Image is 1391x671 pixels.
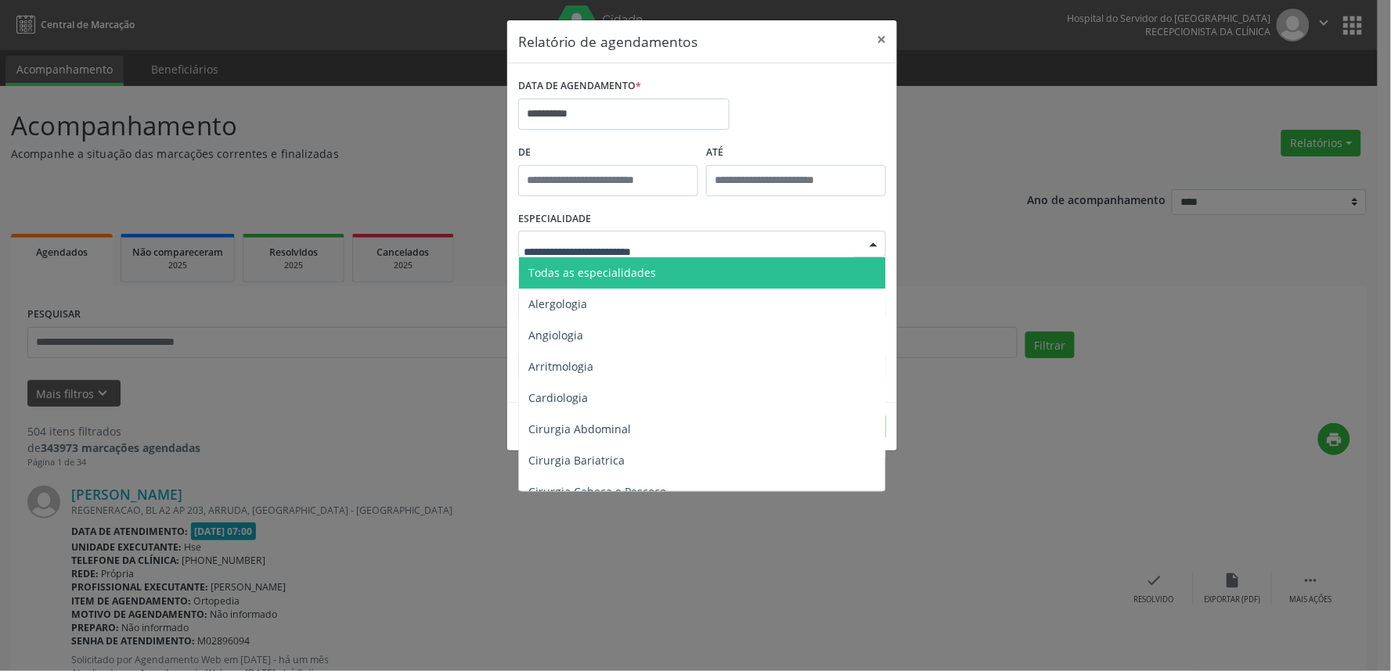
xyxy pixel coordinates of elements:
label: DATA DE AGENDAMENTO [518,74,641,99]
span: Cirurgia Abdominal [528,422,631,436]
label: ATÉ [706,141,886,165]
span: Cirurgia Bariatrica [528,453,625,468]
label: ESPECIALIDADE [518,207,591,231]
button: Close [866,20,897,59]
span: Alergologia [528,296,587,311]
span: Cirurgia Cabeça e Pescoço [528,484,666,499]
span: Cardiologia [528,390,588,405]
h5: Relatório de agendamentos [518,31,697,52]
label: De [518,141,698,165]
span: Arritmologia [528,359,593,374]
span: Angiologia [528,328,583,343]
span: Todas as especialidades [528,265,656,280]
